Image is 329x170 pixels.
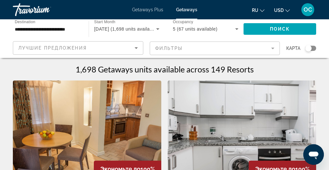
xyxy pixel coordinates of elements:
span: Occupancy [173,20,193,24]
span: ru [252,8,258,13]
a: Getaways Plus [132,7,163,12]
button: Change currency [274,5,290,15]
button: Поиск [244,23,316,35]
a: Travorium [13,1,77,18]
button: User Menu [299,3,316,16]
span: 5 (67 units available) [173,26,218,32]
span: Start Month [94,20,115,24]
span: Destination [15,20,35,24]
iframe: Button to launch messaging window [303,144,324,165]
span: USD [274,8,284,13]
mat-select: Sort by [18,44,138,52]
span: OC [304,6,312,13]
button: Change language [252,5,264,15]
button: Filter [150,41,280,55]
span: карта [286,44,300,53]
h1: 1,698 Getaways units available across 149 Resorts [76,64,254,74]
a: Getaways [176,7,197,12]
span: [DATE] (1,698 units available) [94,26,158,32]
span: Поиск [270,26,290,32]
span: Лучшие предложения [18,45,87,51]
